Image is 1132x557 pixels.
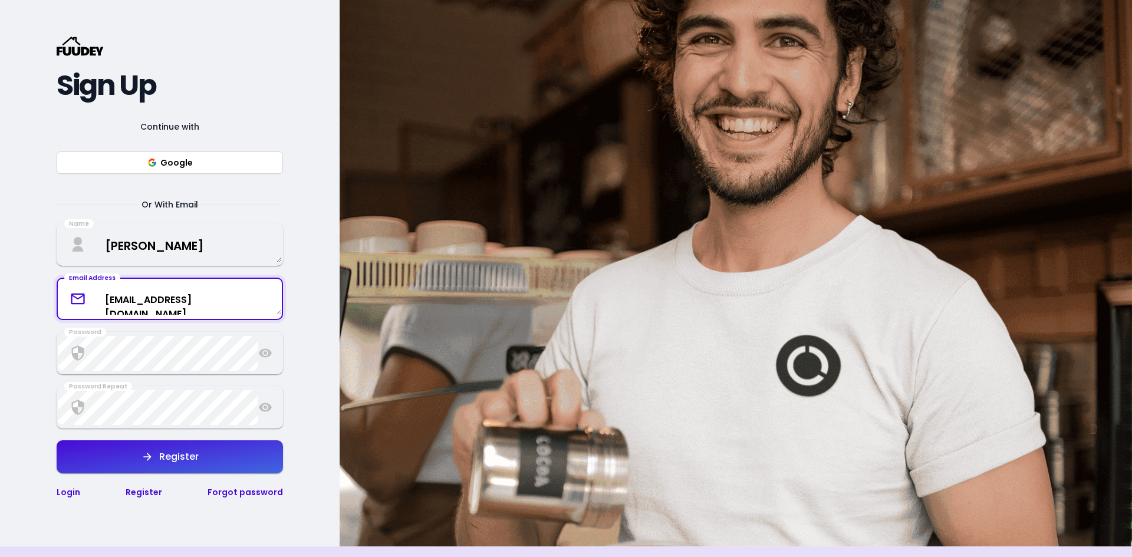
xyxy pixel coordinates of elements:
[64,328,106,337] div: Password
[126,486,162,498] a: Register
[126,120,213,134] span: Continue with
[57,151,283,174] button: Google
[64,273,120,283] div: Email Address
[57,75,283,96] h2: Sign Up
[64,219,94,229] div: Name
[57,486,80,498] a: Login
[57,440,283,473] button: Register
[58,284,282,315] textarea: [EMAIL_ADDRESS][DOMAIN_NAME]
[57,37,104,56] svg: {/* Added fill="currentColor" here */} {/* This rectangle defines the background. Its explicit fi...
[58,228,282,262] textarea: [PERSON_NAME]
[64,382,132,391] div: Password Repeat
[127,197,212,212] span: Or With Email
[208,486,283,498] a: Forgot password
[153,452,199,462] div: Register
